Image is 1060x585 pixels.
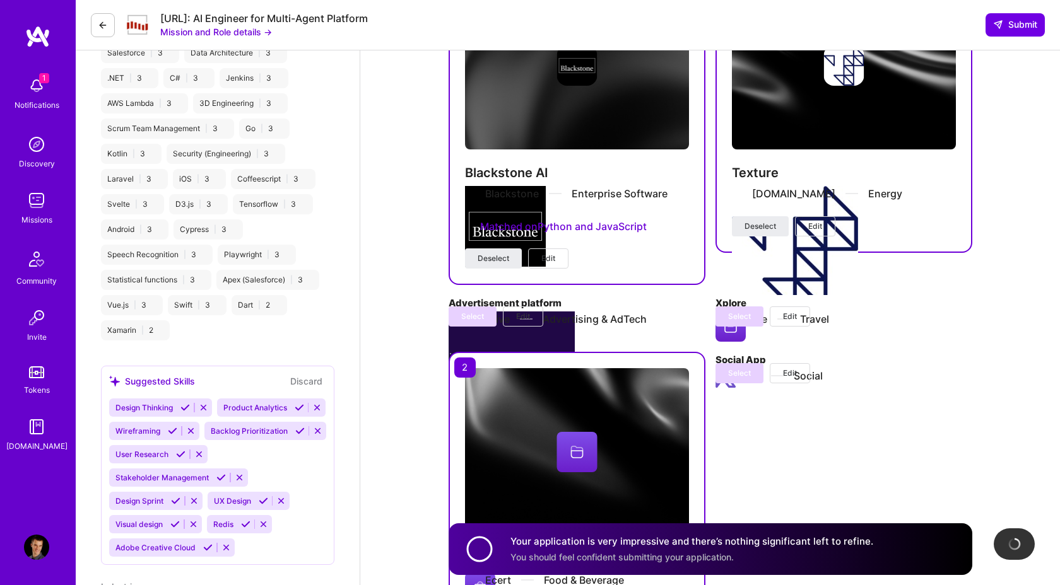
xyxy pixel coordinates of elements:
[216,270,319,290] div: Apex (Salesforce) 3
[313,426,322,436] i: Reject
[135,199,138,209] span: |
[745,221,776,232] span: Deselect
[174,219,243,240] div: Cypress 3
[101,144,162,164] div: Kotlin 3
[101,194,164,214] div: Svelte 3
[24,305,49,330] img: Invite
[115,449,168,459] span: User Research
[285,252,290,257] i: icon Close
[168,426,177,436] i: Accept
[168,50,173,55] i: icon Close
[465,165,689,181] h4: Blackstone AI
[221,543,231,552] i: Reject
[223,403,287,412] span: Product Analytics
[177,101,182,105] i: icon Close
[24,188,49,213] img: teamwork
[478,253,509,264] span: Deselect
[197,174,199,184] span: |
[176,449,185,459] i: Accept
[21,213,52,226] div: Missions
[101,43,179,63] div: Salesforce 3
[302,202,306,206] i: icon Close
[203,543,213,552] i: Accept
[217,202,221,206] i: icon Close
[199,199,201,209] span: |
[27,330,47,344] div: Invite
[101,270,211,290] div: Statistical functions 3
[295,403,304,412] i: Accept
[214,224,216,235] span: |
[109,374,195,388] div: Suggested Skills
[510,552,734,562] span: You should feel confident submitting your application.
[101,68,158,88] div: .NET 3
[184,250,186,260] span: |
[732,165,956,181] h4: Texture
[783,368,797,379] span: Edit
[783,311,797,322] span: Edit
[283,199,286,209] span: |
[168,295,227,315] div: Swift 3
[21,535,52,560] a: User Avatar
[259,73,261,83] span: |
[173,169,226,189] div: iOS 3
[993,18,1037,31] span: Submit
[129,73,132,83] span: |
[214,496,251,506] span: UX Design
[101,119,234,139] div: Scrum Team Management 3
[101,295,163,315] div: Vue.js 3
[29,366,44,378] img: tokens
[180,403,190,412] i: Accept
[189,496,199,506] i: Reject
[24,132,49,157] img: discovery
[752,187,902,200] div: [DOMAIN_NAME] Energy
[231,169,315,189] div: Coffeescript 3
[24,414,49,439] img: guide book
[485,187,668,200] div: Blackstone Enterprise Software
[101,245,213,265] div: Speech Recognition 3
[19,157,55,170] div: Discovery
[201,277,205,282] i: icon Close
[21,244,52,274] img: Community
[160,25,272,38] button: Mission and Role details →
[141,325,144,335] span: |
[216,303,220,307] i: icon Close
[132,149,135,159] span: |
[795,216,835,236] button: Edit
[510,535,873,548] h4: Your application is very impressive and there’s nothing significant left to refine.
[276,50,281,55] i: icon Close
[528,248,568,269] button: Edit
[277,76,281,80] i: icon Close
[823,45,864,86] img: Company logo
[286,174,288,184] span: |
[163,68,215,88] div: C# 3
[152,303,156,307] i: icon Close
[259,496,268,506] i: Accept
[267,250,269,260] span: |
[465,248,522,269] button: Deselect
[556,45,597,86] img: Company logo
[39,73,49,83] span: 1
[232,295,286,315] div: Dart 2
[276,496,286,506] i: Reject
[223,126,228,130] i: icon Close
[845,193,858,194] img: divider
[218,245,296,265] div: Playwright 3
[286,374,326,388] button: Discard
[139,174,141,184] span: |
[115,496,163,506] span: Design Sprint
[808,221,822,232] span: Edit
[259,519,268,529] i: Reject
[169,194,228,214] div: D3.js 3
[125,14,150,36] img: Company Logo
[770,306,810,327] button: Edit
[115,519,163,529] span: Visual design
[465,186,546,267] img: Company logo
[465,205,689,248] div: Matched on Python and JavaScript
[732,186,858,312] img: Company logo
[715,352,972,368] h4: Social App
[157,177,162,181] i: icon Close
[211,426,288,436] span: Backlog Prioritization
[295,426,305,436] i: Accept
[194,449,204,459] i: Reject
[312,403,322,412] i: Reject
